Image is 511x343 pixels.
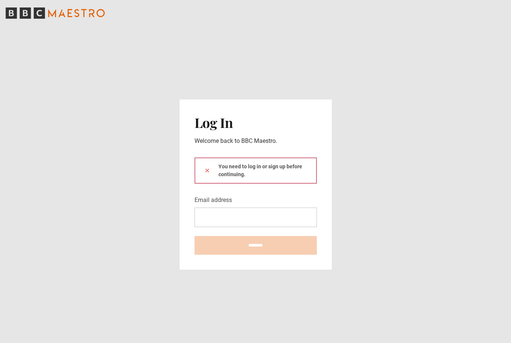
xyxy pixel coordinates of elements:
label: Email address [195,196,232,205]
p: Welcome back to BBC Maestro. [195,137,317,146]
div: You need to log in or sign up before continuing. [195,157,317,184]
h2: Log In [195,114,317,130]
svg: BBC Maestro [6,7,105,19]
